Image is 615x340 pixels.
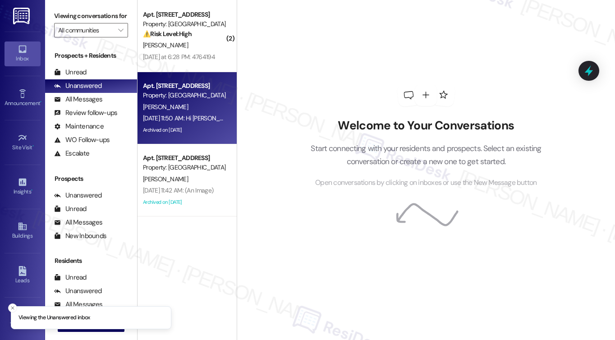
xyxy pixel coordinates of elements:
div: Unread [54,204,87,214]
input: All communities [58,23,114,37]
div: [DATE] 11:50 AM: Hi [PERSON_NAME], Just a reminder - Game Night is happening tonight! Check out t... [143,114,567,122]
a: Leads [5,263,41,288]
div: Maintenance [54,122,104,131]
div: Review follow-ups [54,108,117,118]
p: Start connecting with your residents and prospects. Select an existing conversation or create a n... [297,142,555,168]
div: WO Follow-ups [54,135,110,145]
img: ResiDesk Logo [13,8,32,24]
div: Unread [54,273,87,282]
div: Property: [GEOGRAPHIC_DATA] [143,163,226,172]
div: Apt. [STREET_ADDRESS] [143,10,226,19]
p: Viewing the Unanswered inbox [18,314,90,322]
div: Apt. [STREET_ADDRESS] [143,81,226,91]
div: Unread [54,68,87,77]
div: Residents [45,256,137,266]
span: [PERSON_NAME] [143,103,188,111]
button: Close toast [8,303,17,312]
span: Open conversations by clicking on inboxes or use the New Message button [315,177,537,188]
div: Escalate [54,149,89,158]
div: Archived on [DATE] [142,197,227,208]
a: Inbox [5,41,41,66]
span: • [31,187,32,193]
span: [PERSON_NAME] [143,41,188,49]
div: Prospects + Residents [45,51,137,60]
span: [PERSON_NAME] [143,175,188,183]
span: • [32,143,34,149]
a: Templates • [5,308,41,332]
div: [DATE] at 6:28 PM: 4764194 [143,53,215,61]
label: Viewing conversations for [54,9,128,23]
strong: ⚠️ Risk Level: High [143,30,192,38]
div: All Messages [54,95,102,104]
div: Unanswered [54,81,102,91]
i:  [118,27,123,34]
span: • [40,99,41,105]
h2: Welcome to Your Conversations [297,119,555,133]
div: New Inbounds [54,231,106,241]
div: Property: [GEOGRAPHIC_DATA] [143,19,226,29]
div: Unanswered [54,191,102,200]
a: Buildings [5,219,41,243]
div: Prospects [45,174,137,184]
div: Archived on [DATE] [142,124,227,136]
div: All Messages [54,218,102,227]
a: Site Visit • [5,130,41,155]
div: [DATE] 11:42 AM: (An Image) [143,186,213,194]
div: Apt. [STREET_ADDRESS] [143,153,226,163]
div: Property: [GEOGRAPHIC_DATA] [143,91,226,100]
a: Insights • [5,175,41,199]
